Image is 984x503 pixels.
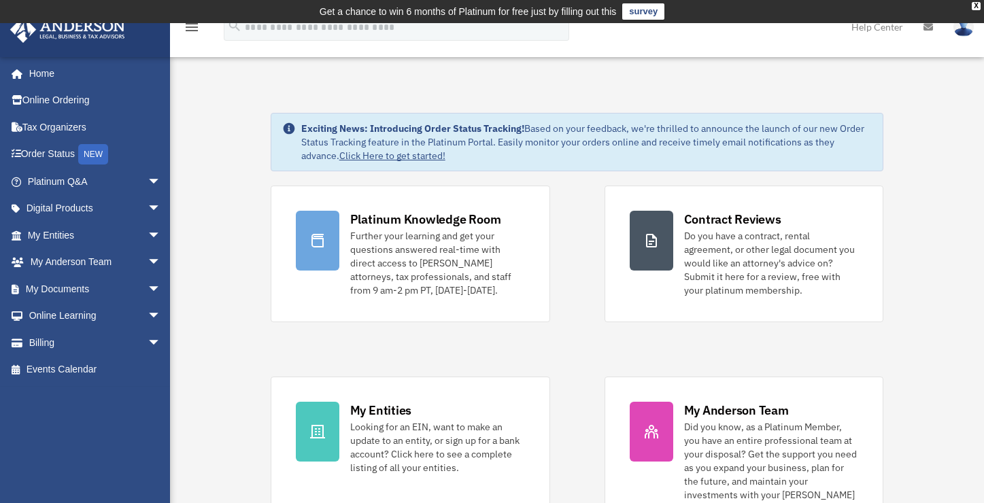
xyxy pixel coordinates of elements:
[148,302,175,330] span: arrow_drop_down
[10,329,182,356] a: Billingarrow_drop_down
[10,141,182,169] a: Order StatusNEW
[148,222,175,249] span: arrow_drop_down
[339,150,445,162] a: Click Here to get started!
[10,114,182,141] a: Tax Organizers
[10,168,182,195] a: Platinum Q&Aarrow_drop_down
[301,122,872,162] div: Based on your feedback, we're thrilled to announce the launch of our new Order Status Tracking fe...
[184,19,200,35] i: menu
[148,195,175,223] span: arrow_drop_down
[972,2,981,10] div: close
[10,195,182,222] a: Digital Productsarrow_drop_down
[10,249,182,276] a: My Anderson Teamarrow_drop_down
[350,229,525,297] div: Further your learning and get your questions answered real-time with direct access to [PERSON_NAM...
[320,3,617,20] div: Get a chance to win 6 months of Platinum for free just by filling out this
[684,402,789,419] div: My Anderson Team
[148,168,175,196] span: arrow_drop_down
[301,122,524,135] strong: Exciting News: Introducing Order Status Tracking!
[6,16,129,43] img: Anderson Advisors Platinum Portal
[10,222,182,249] a: My Entitiesarrow_drop_down
[10,356,182,383] a: Events Calendar
[350,420,525,474] div: Looking for an EIN, want to make an update to an entity, or sign up for a bank account? Click her...
[10,87,182,114] a: Online Ordering
[148,329,175,357] span: arrow_drop_down
[953,17,974,37] img: User Pic
[148,249,175,277] span: arrow_drop_down
[684,211,781,228] div: Contract Reviews
[10,275,182,302] a: My Documentsarrow_drop_down
[10,60,175,87] a: Home
[227,18,242,33] i: search
[622,3,664,20] a: survey
[350,211,501,228] div: Platinum Knowledge Room
[605,186,884,322] a: Contract Reviews Do you have a contract, rental agreement, or other legal document you would like...
[350,402,411,419] div: My Entities
[78,144,108,164] div: NEW
[684,229,859,297] div: Do you have a contract, rental agreement, or other legal document you would like an attorney's ad...
[271,186,550,322] a: Platinum Knowledge Room Further your learning and get your questions answered real-time with dire...
[10,302,182,330] a: Online Learningarrow_drop_down
[184,24,200,35] a: menu
[148,275,175,303] span: arrow_drop_down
